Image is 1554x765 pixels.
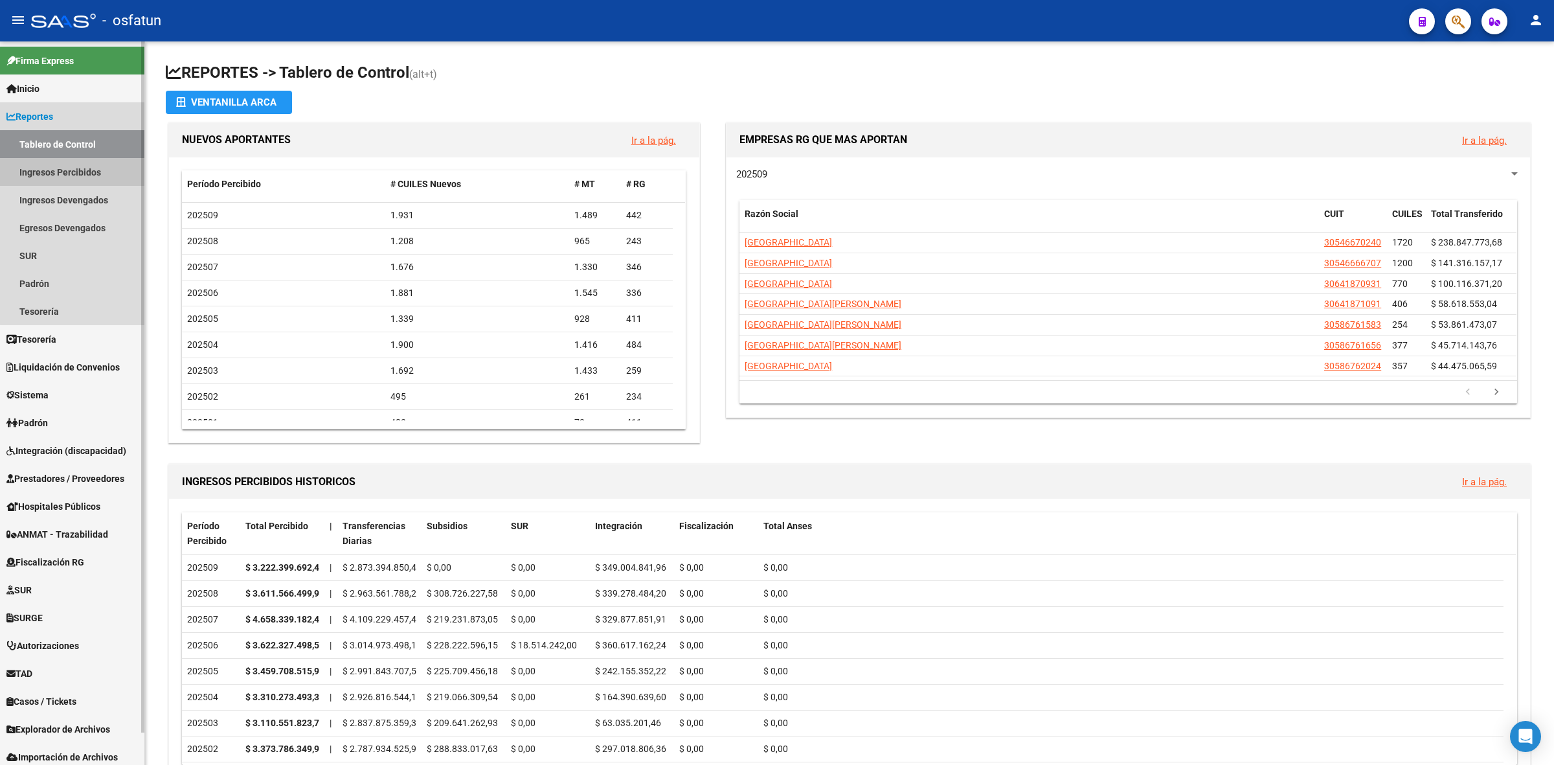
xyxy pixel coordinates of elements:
[679,692,704,702] span: $ 0,00
[1324,258,1381,268] span: 30546666707
[6,750,118,764] span: Importación de Archivos
[679,614,704,624] span: $ 0,00
[390,337,564,352] div: 1.900
[1392,340,1408,350] span: 377
[511,588,535,599] span: $ 0,00
[763,562,788,573] span: $ 0,00
[6,611,43,625] span: SURGE
[1431,209,1503,219] span: Total Transferido
[245,521,308,531] span: Total Percibido
[6,499,100,514] span: Hospitales Públicos
[511,640,577,650] span: $ 18.514.242,00
[187,521,227,546] span: Período Percibido
[176,91,282,114] div: Ventanilla ARCA
[745,299,901,309] span: [GEOGRAPHIC_DATA][PERSON_NAME]
[679,521,734,531] span: Fiscalización
[1392,319,1408,330] span: 254
[343,640,422,650] span: $ 3.014.973.498,13
[166,91,292,114] button: Ventanilla ARCA
[187,210,218,220] span: 202509
[1324,279,1381,289] span: 30641870931
[245,692,324,702] strong: $ 3.310.273.493,30
[511,692,535,702] span: $ 0,00
[621,128,686,152] button: Ir a la pág.
[679,640,704,650] span: $ 0,00
[1324,361,1381,371] span: 30586762024
[1319,200,1387,243] datatable-header-cell: CUIT
[1392,279,1408,289] span: 770
[427,521,467,531] span: Subsidios
[427,640,498,650] span: $ 228.222.596,15
[385,170,569,198] datatable-header-cell: # CUILES Nuevos
[674,512,758,555] datatable-header-cell: Fiscalización
[595,744,666,754] span: $ 297.018.806,36
[626,208,668,223] div: 442
[6,109,53,124] span: Reportes
[1452,128,1517,152] button: Ir a la pág.
[679,588,704,599] span: $ 0,00
[626,337,668,352] div: 484
[1324,299,1381,309] span: 30641871091
[6,472,124,486] span: Prestadores / Proveedores
[1528,12,1544,28] mat-icon: person
[182,133,291,146] span: NUEVOS APORTANTES
[427,744,498,754] span: $ 288.833.017,63
[6,527,108,542] span: ANMAT - Trazabilidad
[330,744,332,754] span: |
[595,640,666,650] span: $ 360.617.162,24
[574,234,616,249] div: 965
[390,415,564,430] div: 483
[187,417,218,428] span: 202501
[758,512,1503,555] datatable-header-cell: Total Anses
[745,237,832,247] span: [GEOGRAPHIC_DATA]
[427,588,498,599] span: $ 308.726.227,58
[343,666,422,676] span: $ 2.991.843.707,56
[6,54,74,68] span: Firma Express
[511,744,535,754] span: $ 0,00
[1510,721,1541,752] div: Open Intercom Messenger
[1324,209,1344,219] span: CUIT
[409,68,437,80] span: (alt+t)
[574,312,616,326] div: 928
[1392,258,1413,268] span: 1200
[330,521,332,531] span: |
[6,583,32,597] span: SUR
[739,200,1319,243] datatable-header-cell: Razón Social
[182,512,240,555] datatable-header-cell: Período Percibido
[590,512,674,555] datatable-header-cell: Integración
[187,612,235,627] div: 202507
[569,170,621,198] datatable-header-cell: # MT
[1392,361,1408,371] span: 357
[343,614,422,624] span: $ 4.109.229.457,47
[679,744,704,754] span: $ 0,00
[343,718,422,728] span: $ 2.837.875.359,36
[245,666,324,676] strong: $ 3.459.708.515,96
[506,512,590,555] datatable-header-cell: SUR
[390,234,564,249] div: 1.208
[390,208,564,223] div: 1.931
[511,718,535,728] span: $ 0,00
[763,588,788,599] span: $ 0,00
[763,614,788,624] span: $ 0,00
[595,666,666,676] span: $ 242.155.352,22
[574,389,616,404] div: 261
[511,666,535,676] span: $ 0,00
[390,389,564,404] div: 495
[1324,340,1381,350] span: 30586761656
[736,168,767,180] span: 202509
[1431,361,1497,371] span: $ 44.475.065,59
[187,638,235,653] div: 202506
[343,521,405,546] span: Transferencias Diarias
[763,744,788,754] span: $ 0,00
[1324,237,1381,247] span: 30546670240
[343,692,422,702] span: $ 2.926.816.544,16
[745,319,901,330] span: [GEOGRAPHIC_DATA][PERSON_NAME]
[1484,385,1509,400] a: go to next page
[574,179,595,189] span: # MT
[511,562,535,573] span: $ 0,00
[427,666,498,676] span: $ 225.709.456,18
[1387,200,1426,243] datatable-header-cell: CUILES
[745,279,832,289] span: [GEOGRAPHIC_DATA]
[10,12,26,28] mat-icon: menu
[166,62,1533,85] h1: REPORTES -> Tablero de Control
